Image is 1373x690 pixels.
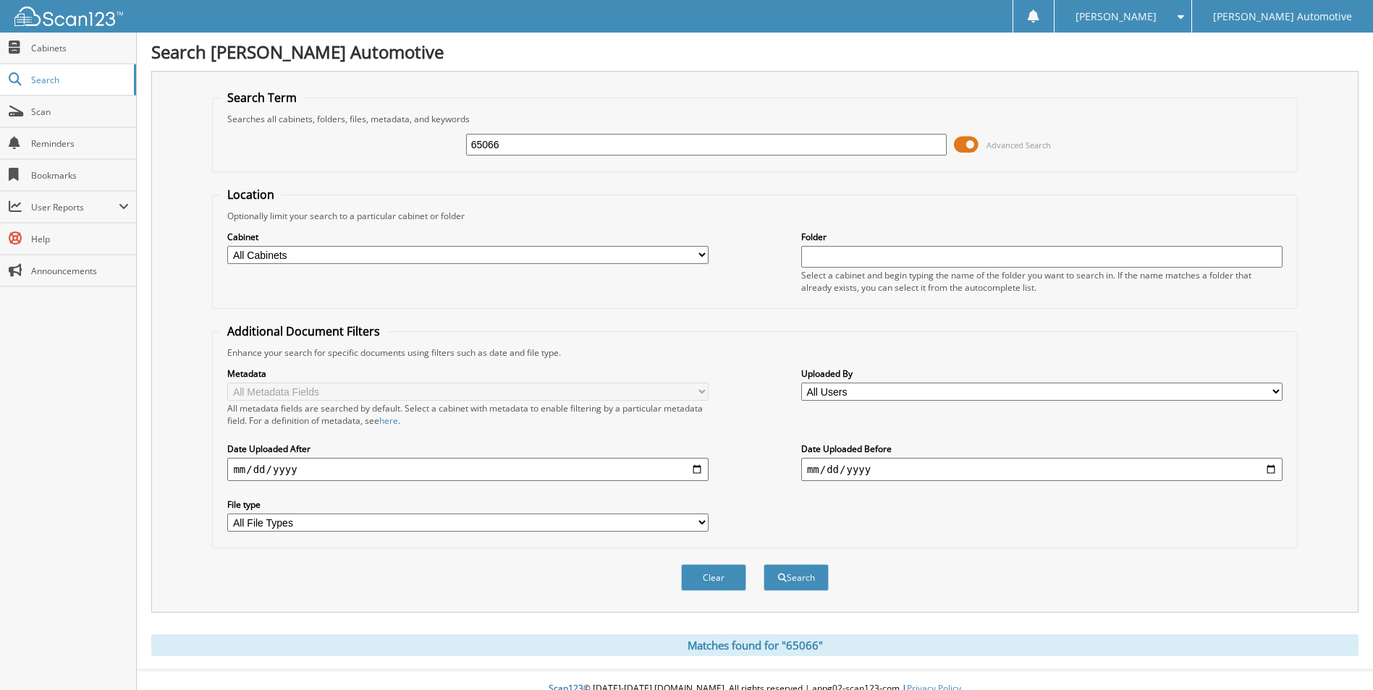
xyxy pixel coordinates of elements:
[227,367,709,380] label: Metadata
[227,402,709,427] div: All metadata fields are searched by default. Select a cabinet with metadata to enable filtering b...
[31,137,129,150] span: Reminders
[151,40,1359,64] h1: Search [PERSON_NAME] Automotive
[801,231,1283,243] label: Folder
[227,458,709,481] input: start
[1213,12,1352,21] span: [PERSON_NAME] Automotive
[220,346,1289,359] div: Enhance your search for specific documents using filters such as date and file type.
[220,210,1289,222] div: Optionally limit your search to a particular cabinet or folder
[801,367,1283,380] label: Uploaded By
[987,140,1051,150] span: Advanced Search
[31,265,129,277] span: Announcements
[801,269,1283,294] div: Select a cabinet and begin typing the name of the folder you want to search in. If the name match...
[31,74,127,86] span: Search
[379,414,398,427] a: here
[220,187,282,203] legend: Location
[764,564,829,591] button: Search
[801,458,1283,481] input: end
[31,106,129,118] span: Scan
[14,7,123,26] img: scan123-logo-white.svg
[681,564,746,591] button: Clear
[801,443,1283,455] label: Date Uploaded Before
[220,323,387,339] legend: Additional Document Filters
[151,634,1359,656] div: Matches found for "65066"
[220,90,304,106] legend: Search Term
[31,233,129,245] span: Help
[31,201,119,213] span: User Reports
[227,443,709,455] label: Date Uploaded After
[31,42,129,54] span: Cabinets
[220,113,1289,125] div: Searches all cabinets, folders, files, metadata, and keywords
[227,498,709,511] label: File type
[227,231,709,243] label: Cabinet
[1076,12,1157,21] span: [PERSON_NAME]
[31,169,129,182] span: Bookmarks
